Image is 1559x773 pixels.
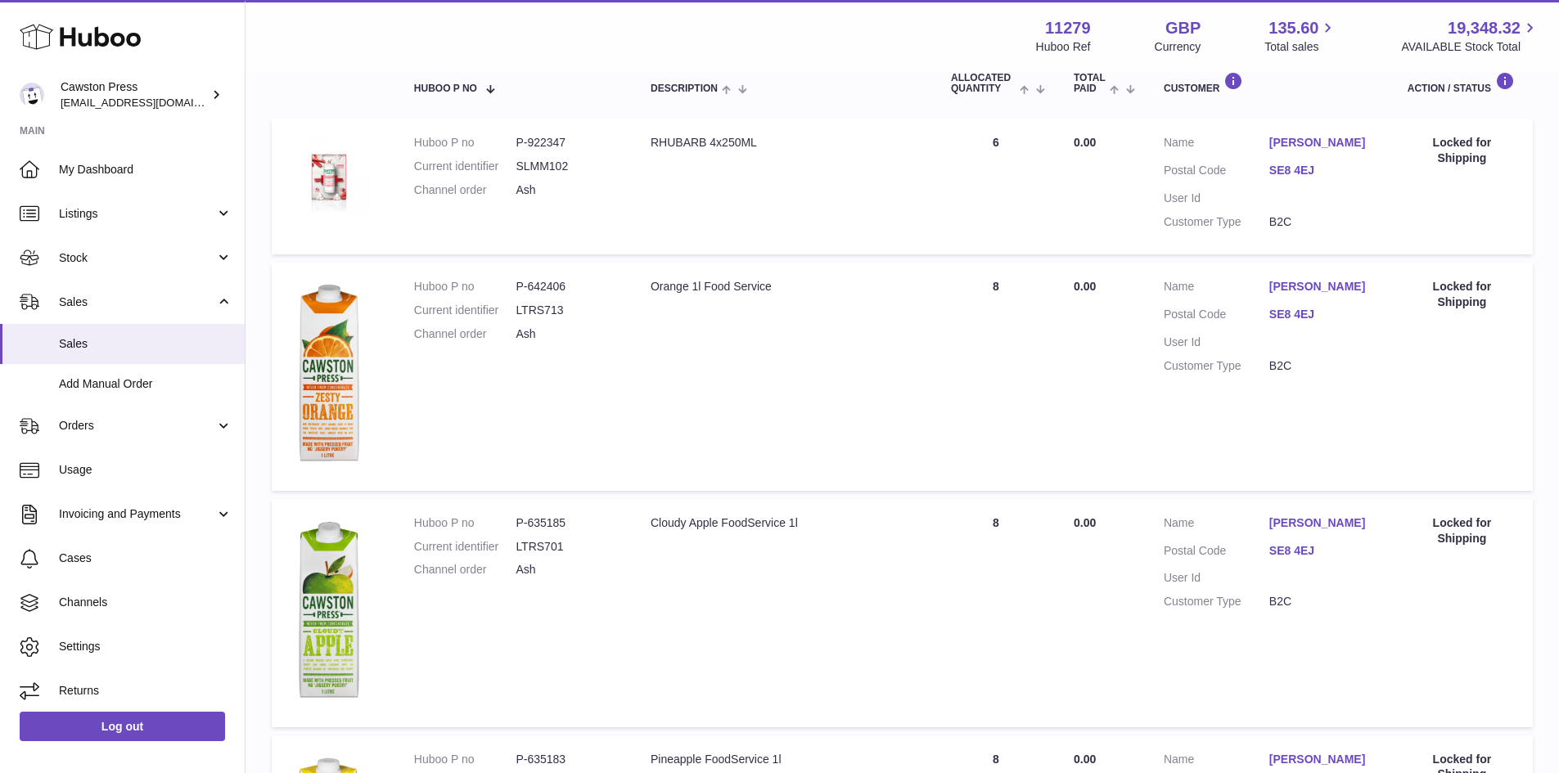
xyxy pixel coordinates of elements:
span: Sales [59,294,215,310]
dd: LTRS701 [516,539,618,555]
span: AVAILABLE Stock Total [1401,39,1539,55]
a: SE8 4EJ [1269,163,1375,178]
div: Customer [1164,72,1375,94]
img: internalAdmin-11279@internal.huboo.com [20,83,44,107]
div: Locked for Shipping [1408,515,1516,546]
a: SE8 4EJ [1269,307,1375,322]
dt: Huboo P no [414,279,516,294]
dd: Ash [516,182,618,198]
dt: Current identifier [414,159,516,174]
span: [EMAIL_ADDRESS][DOMAIN_NAME] [61,96,241,109]
span: 0.00 [1074,280,1096,293]
a: [PERSON_NAME] [1269,515,1375,531]
span: Usage [59,462,232,478]
a: 135.60 Total sales [1264,17,1337,55]
span: ALLOCATED Quantity [951,73,1016,94]
dt: Huboo P no [414,135,516,151]
dd: P-635183 [516,752,618,767]
span: 0.00 [1074,516,1096,529]
strong: GBP [1165,17,1201,39]
div: Pineapple FoodService 1l [651,752,918,767]
a: Log out [20,712,225,741]
span: Invoicing and Payments [59,506,215,522]
dt: Channel order [414,182,516,198]
div: Orange 1l Food Service [651,279,918,294]
strong: 11279 [1045,17,1091,39]
dt: Customer Type [1164,358,1269,374]
span: 135.60 [1268,17,1318,39]
dt: Huboo P no [414,752,516,767]
dd: B2C [1269,594,1375,609]
dt: Current identifier [414,539,516,555]
dt: Postal Code [1164,307,1269,326]
span: 0.00 [1074,136,1096,149]
dt: User Id [1164,570,1269,586]
a: 19,348.32 AVAILABLE Stock Total [1401,17,1539,55]
dd: B2C [1269,214,1375,230]
dd: Ash [516,562,618,578]
div: Currency [1155,39,1201,55]
dt: Name [1164,515,1269,535]
span: Description [651,83,718,94]
span: Channels [59,595,232,610]
span: Stock [59,250,215,266]
div: Action / Status [1408,72,1516,94]
span: Huboo P no [414,83,477,94]
span: Returns [59,683,232,699]
span: Cases [59,551,232,566]
span: Sales [59,336,232,352]
img: 112791717167588.png [288,279,370,470]
td: 6 [935,119,1057,254]
span: Listings [59,206,215,222]
div: Locked for Shipping [1408,279,1516,310]
dd: Ash [516,326,618,342]
dd: P-642406 [516,279,618,294]
a: SE8 4EJ [1269,543,1375,559]
img: 112791717167634.png [288,515,370,707]
span: 19,348.32 [1448,17,1521,39]
span: Orders [59,418,215,434]
dt: User Id [1164,335,1269,350]
div: Cloudy Apple FoodService 1l [651,515,918,531]
a: [PERSON_NAME] [1269,135,1375,151]
span: Add Manual Order [59,376,232,392]
a: [PERSON_NAME] [1269,752,1375,767]
span: Total sales [1264,39,1337,55]
dd: B2C [1269,358,1375,374]
dt: Postal Code [1164,543,1269,563]
dt: Current identifier [414,303,516,318]
dt: Customer Type [1164,594,1269,609]
a: [PERSON_NAME] [1269,279,1375,294]
dd: SLMM102 [516,159,618,174]
div: Locked for Shipping [1408,135,1516,166]
dt: Huboo P no [414,515,516,531]
span: Total paid [1074,73,1106,94]
td: 8 [935,263,1057,491]
div: RHUBARB 4x250ML [651,135,918,151]
span: My Dashboard [59,162,232,178]
dt: Postal Code [1164,163,1269,182]
img: 1702984601.jpg [288,135,370,217]
dt: Name [1164,752,1269,771]
div: Huboo Ref [1036,39,1091,55]
dt: Channel order [414,326,516,342]
dd: P-922347 [516,135,618,151]
div: Cawston Press [61,79,208,110]
td: 8 [935,499,1057,727]
dt: Name [1164,135,1269,155]
dt: Channel order [414,562,516,578]
span: 0.00 [1074,753,1096,766]
dd: LTRS713 [516,303,618,318]
dt: Customer Type [1164,214,1269,230]
dt: User Id [1164,191,1269,206]
span: Settings [59,639,232,654]
dt: Name [1164,279,1269,299]
dd: P-635185 [516,515,618,531]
